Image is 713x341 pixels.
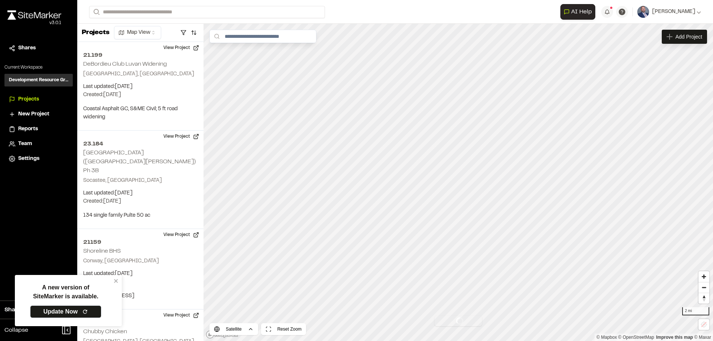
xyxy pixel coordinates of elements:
p: Last updated: [DATE] [83,189,198,197]
img: User [637,6,649,18]
h2: 21159 [83,238,198,247]
p: Created: [DATE] [83,278,198,286]
button: close [114,278,119,284]
h2: DeBordieu Club Luvan Widening [83,62,167,67]
a: New Project [9,110,68,118]
button: Zoom out [699,282,709,293]
button: View Project [159,131,204,142]
a: Settings [9,155,68,163]
img: rebrand.png [7,10,61,20]
span: Reports [18,125,38,133]
div: 2 mi [682,307,709,315]
h3: Development Resource Group [9,77,68,83]
button: Reset bearing to north [699,293,709,304]
a: Reports [9,125,68,133]
a: OpenStreetMap [618,335,654,340]
span: Share Workspace [4,305,54,314]
span: New Project [18,110,49,118]
h2: [GEOGRAPHIC_DATA] ([GEOGRAPHIC_DATA][PERSON_NAME]) Ph 3B [83,150,196,173]
button: Satellite [209,323,258,335]
span: [PERSON_NAME] [652,8,695,16]
span: AI Help [571,7,592,16]
button: Location not available [699,319,709,330]
button: View Project [159,309,204,321]
p: Conway, [GEOGRAPHIC_DATA] [83,257,198,265]
p: Projects [82,28,110,38]
button: Search [89,6,102,18]
p: Last updated: [DATE] [83,83,198,91]
p: Current Workspace [4,64,73,71]
a: Mapbox [596,335,617,340]
p: Last updated: [DATE] [83,270,198,278]
span: Collapse [4,326,28,335]
button: View Project [159,42,204,54]
a: Shares [9,44,68,52]
button: Zoom in [699,271,709,282]
a: Projects [9,95,68,104]
span: Projects [18,95,39,104]
h2: 23.184 [83,140,198,148]
a: Mapbox logo [206,330,238,339]
span: Team [18,140,32,148]
p: Created: [DATE] [83,91,198,99]
p: A new version of SiteMarker is available. [33,283,98,301]
p: Created: [DATE] [83,197,198,206]
h2: Shoreline BHS [83,249,121,254]
h2: 21.199 [83,51,198,60]
button: Reset Zoom [261,323,306,335]
p: 134 single family Pulte 50 ac [83,212,198,220]
a: Maxar [694,335,711,340]
h2: 21.149 [83,318,198,327]
a: Update Now [30,305,101,318]
button: Open AI Assistant [560,4,595,20]
span: Shares [18,44,36,52]
p: [STREET_ADDRESS] [83,292,198,300]
div: Oh geez...please don't... [7,20,61,26]
p: Socastee, [GEOGRAPHIC_DATA] [83,177,198,185]
span: Settings [18,155,39,163]
p: Coastal Asphalt GC, S&ME Civil; 5 ft road widening [83,105,198,121]
a: Map feedback [656,335,693,340]
p: [GEOGRAPHIC_DATA], [GEOGRAPHIC_DATA] [83,70,198,78]
a: Team [9,140,68,148]
span: Add Project [675,33,702,40]
div: Open AI Assistant [560,4,598,20]
button: View Project [159,229,204,241]
canvas: Map [204,24,713,341]
button: [PERSON_NAME] [637,6,701,18]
